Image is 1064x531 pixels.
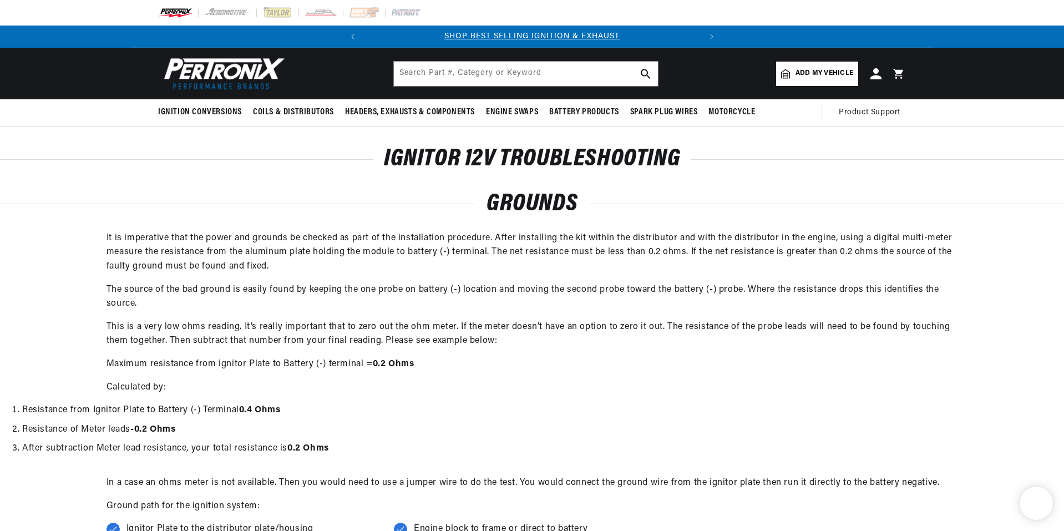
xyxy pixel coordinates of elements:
[342,26,364,48] button: Translation missing: en.sections.announcements.previous_announcement
[364,31,701,43] div: 1 of 2
[158,54,286,93] img: Pertronix
[444,32,620,41] a: SHOP BEST SELLING IGNITION & EXHAUST
[107,320,957,348] p: This is a very low ohms reading. It’s really important that to zero out the ohm meter. If the met...
[394,62,658,86] input: Search Part #, Category or Keyword
[364,31,701,43] div: Announcement
[373,360,414,368] strong: 0.2 Ohms
[345,107,475,118] span: Headers, Exhausts & Components
[340,99,480,125] summary: Headers, Exhausts & Components
[796,68,853,79] span: Add my vehicle
[107,499,957,514] p: Ground path for the ignition system:
[480,99,544,125] summary: Engine Swaps
[247,99,340,125] summary: Coils & Distributors
[22,403,1064,418] li: Resistance from Ignitor Plate to Battery (-) Terminal
[253,107,334,118] span: Coils & Distributors
[158,99,247,125] summary: Ignition Conversions
[22,442,1064,456] li: After subtraction Meter lead resistance, your total resistance is
[703,99,761,125] summary: Motorcycle
[130,425,175,434] strong: -0.2 Ohms
[544,99,625,125] summary: Battery Products
[708,107,755,118] span: Motorcycle
[701,26,723,48] button: Translation missing: en.sections.announcements.next_announcement
[239,406,281,414] strong: 0.4 Ohms
[839,107,900,119] span: Product Support
[630,107,698,118] span: Spark Plug Wires
[839,99,906,126] summary: Product Support
[287,444,329,453] strong: 0.2 Ohms
[22,423,1064,437] li: Resistance of Meter leads
[107,476,957,490] p: In a case an ohms meter is not available. Then you would need to use a jumper wire to do the test...
[107,283,957,311] p: The source of the bad ground is easily found by keeping the one probe on battery (-) location and...
[158,107,242,118] span: Ignition Conversions
[130,26,934,48] slideshow-component: Translation missing: en.sections.announcements.announcement_bar
[625,99,703,125] summary: Spark Plug Wires
[776,62,858,86] a: Add my vehicle
[107,381,957,395] p: Calculated by:
[549,107,619,118] span: Battery Products
[107,357,957,372] p: Maximum resistance from ignitor Plate to Battery (-) terminal =
[107,231,957,274] p: It is imperative that the power and grounds be checked as part of the installation procedure. Aft...
[486,107,538,118] span: Engine Swaps
[634,62,658,86] button: search button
